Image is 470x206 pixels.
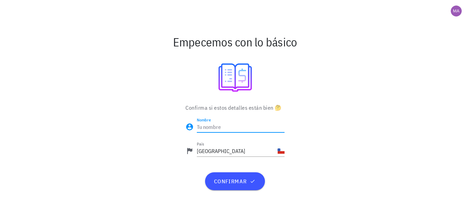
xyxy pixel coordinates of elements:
div: avatar [451,6,462,17]
div: CL-icon [278,148,285,154]
label: País [197,141,204,147]
div: Empecemos con lo básico [31,31,439,53]
input: Tu nombre [197,121,285,132]
p: Confirma si estos detalles están bien 🤔 [185,104,285,112]
span: confirmar [213,178,256,185]
button: confirmar [205,172,265,190]
label: Nombre [197,117,211,122]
